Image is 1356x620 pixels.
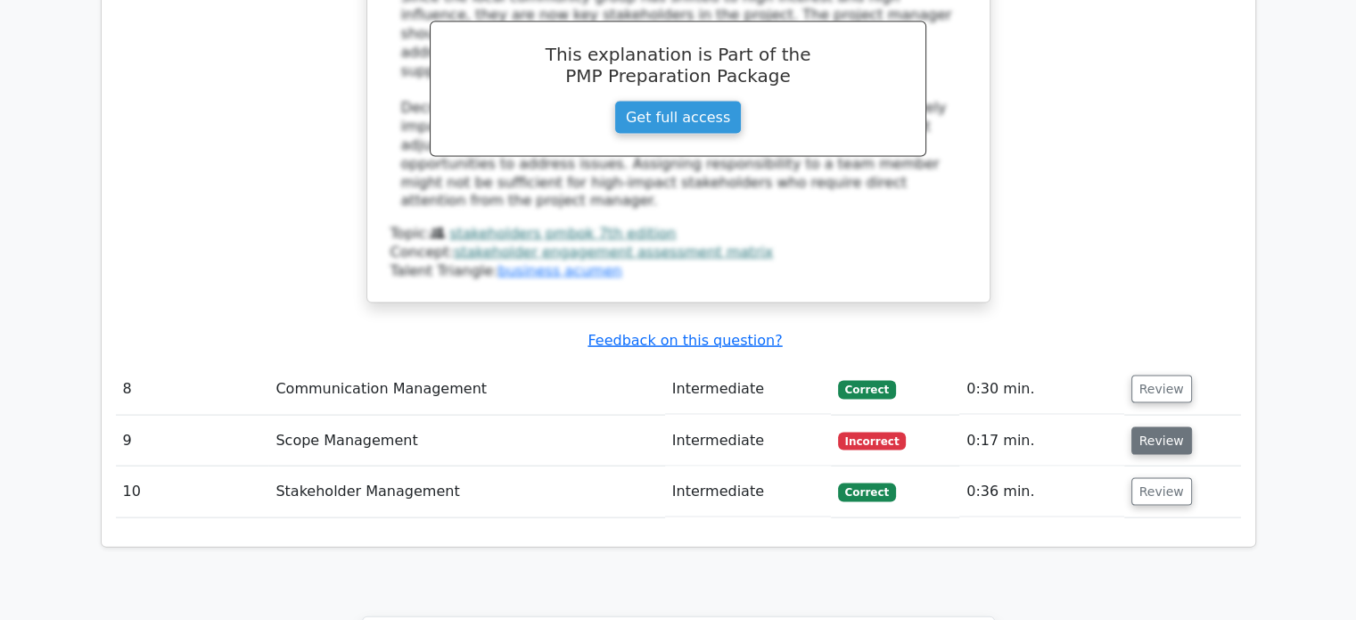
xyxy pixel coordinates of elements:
[838,484,896,501] span: Correct
[838,381,896,399] span: Correct
[497,262,621,279] a: business acumen
[1131,427,1192,455] button: Review
[838,433,907,451] span: Incorrect
[268,467,664,517] td: Stakeholder Management
[268,416,664,467] td: Scope Management
[665,467,831,517] td: Intermediate
[1131,478,1192,506] button: Review
[268,364,664,415] td: Communication Management
[665,364,831,415] td: Intermediate
[116,364,269,415] td: 8
[614,101,742,135] a: Get full access
[390,225,966,244] div: Topic:
[665,416,831,467] td: Intermediate
[116,467,269,517] td: 10
[959,416,1123,467] td: 0:17 min.
[390,244,966,262] div: Concept:
[959,364,1123,415] td: 0:30 min.
[1131,376,1192,403] button: Review
[454,244,773,260] a: stakeholder engagement assessment matrix
[116,416,269,467] td: 9
[588,332,782,349] a: Feedback on this question?
[959,467,1123,517] td: 0:36 min.
[449,225,676,242] a: stakeholders pmbok 7th edition
[390,225,966,280] div: Talent Triangle:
